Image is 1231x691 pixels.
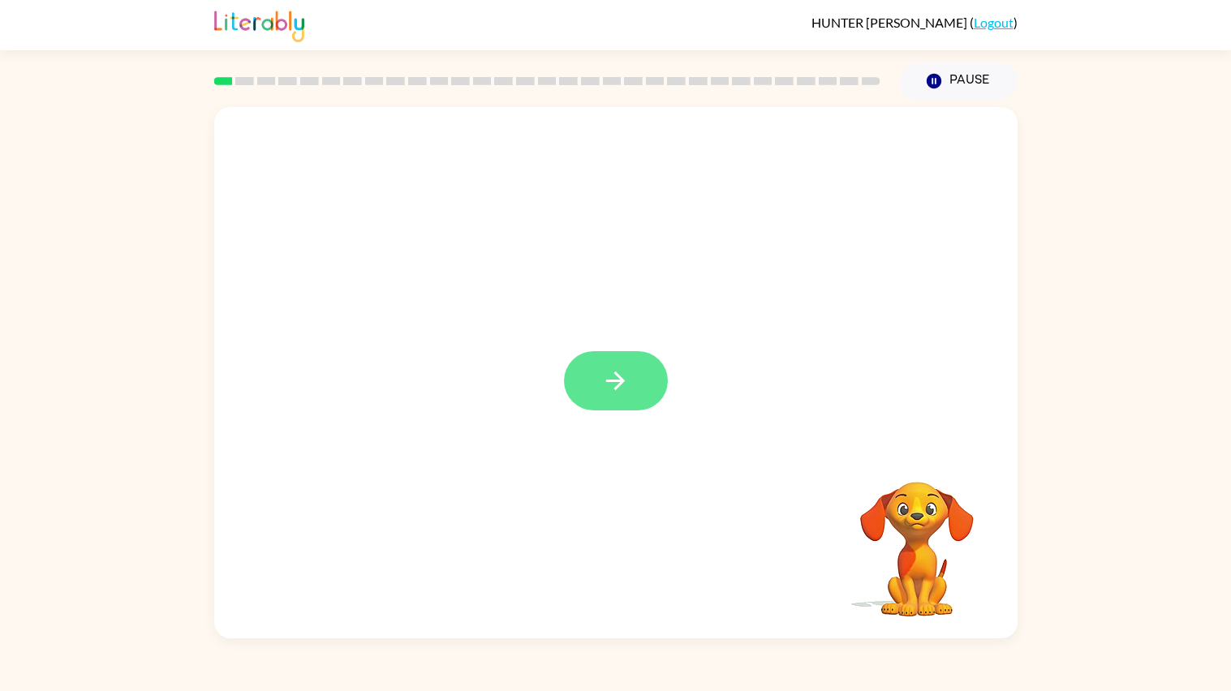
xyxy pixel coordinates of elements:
[836,457,998,619] video: Your browser must support playing .mp4 files to use Literably. Please try using another browser.
[214,6,304,42] img: Literably
[974,15,1014,30] a: Logout
[811,15,970,30] span: HUNTER [PERSON_NAME]
[900,62,1018,100] button: Pause
[811,15,1018,30] div: ( )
